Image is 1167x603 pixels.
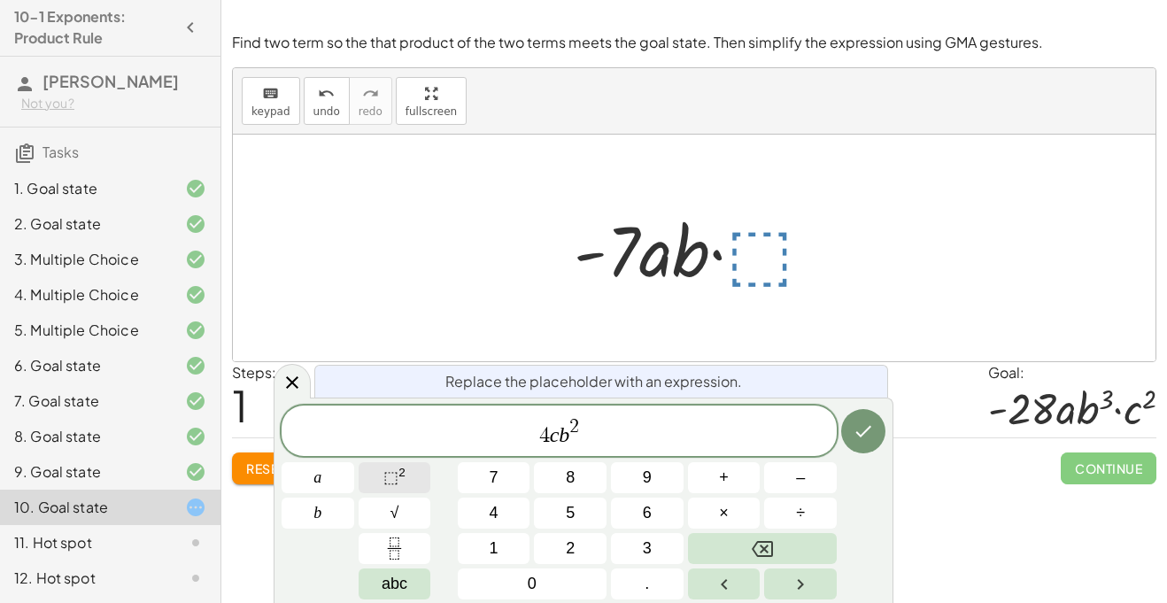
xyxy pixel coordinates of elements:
[14,355,157,376] div: 6. Goal state
[185,284,206,305] i: Task finished and correct.
[185,461,206,483] i: Task finished and correct.
[185,320,206,341] i: Task finished and correct.
[14,320,157,341] div: 5. Multiple Choice
[643,537,652,560] span: 3
[566,537,575,560] span: 2
[688,498,761,529] button: Times
[796,501,805,525] span: ÷
[534,462,607,493] button: 8
[398,466,406,479] sup: 2
[534,533,607,564] button: 2
[390,501,399,525] span: √
[246,460,285,476] span: Reset
[611,498,684,529] button: 6
[313,466,321,490] span: a
[528,572,537,596] span: 0
[185,497,206,518] i: Task started.
[382,572,407,596] span: abc
[458,498,530,529] button: 4
[841,409,885,453] button: Done
[313,105,340,118] span: undo
[185,568,206,589] i: Task not started.
[14,568,157,589] div: 12. Hot spot
[232,378,248,432] span: 1
[43,143,79,161] span: Tasks
[458,533,530,564] button: 1
[359,498,431,529] button: Square root
[688,533,837,564] button: Backspace
[185,249,206,270] i: Task finished and correct.
[764,568,837,599] button: Right arrow
[445,371,742,392] span: Replace the placeholder with an expression.
[559,423,569,446] var: b
[539,425,550,446] span: 4
[185,213,206,235] i: Task finished and correct.
[643,466,652,490] span: 9
[185,355,206,376] i: Task finished and correct.
[490,537,498,560] span: 1
[14,426,157,447] div: 8. Goal state
[566,466,575,490] span: 8
[349,77,392,125] button: redoredo
[406,105,457,118] span: fullscreen
[318,83,335,104] i: undo
[14,461,157,483] div: 9. Goal state
[242,77,300,125] button: keyboardkeypad
[232,452,299,484] button: Reset
[359,462,431,493] button: Squared
[764,498,837,529] button: Divide
[611,462,684,493] button: 9
[359,568,431,599] button: Alphabet
[262,83,279,104] i: keyboard
[14,249,157,270] div: 3. Multiple Choice
[383,468,398,486] span: ⬚
[14,213,157,235] div: 2. Goal state
[643,501,652,525] span: 6
[185,390,206,412] i: Task finished and correct.
[458,462,530,493] button: 7
[304,77,350,125] button: undoundo
[719,466,729,490] span: +
[185,426,206,447] i: Task finished and correct.
[611,533,684,564] button: 3
[282,462,354,493] button: a
[569,417,579,437] span: 2
[185,532,206,553] i: Task not started.
[14,6,174,49] h4: 10-1 Exponents: Product Rule
[251,105,290,118] span: keypad
[688,568,761,599] button: Left arrow
[764,462,837,493] button: Minus
[14,390,157,412] div: 7. Goal state
[362,83,379,104] i: redo
[490,501,498,525] span: 4
[796,466,805,490] span: –
[550,423,560,446] var: c
[566,501,575,525] span: 5
[185,178,206,199] i: Task finished and correct.
[359,533,431,564] button: Fraction
[232,33,1156,53] p: Find two term so the that product of the two terms meets the goal state. Then simplify the expres...
[688,462,761,493] button: Plus
[14,532,157,553] div: 11. Hot spot
[14,178,157,199] div: 1. Goal state
[645,572,649,596] span: .
[232,363,276,382] label: Steps:
[490,466,498,490] span: 7
[313,501,321,525] span: b
[43,71,179,91] span: [PERSON_NAME]
[14,497,157,518] div: 10. Goal state
[21,95,206,112] div: Not you?
[458,568,607,599] button: 0
[611,568,684,599] button: .
[14,284,157,305] div: 4. Multiple Choice
[396,77,467,125] button: fullscreen
[719,501,729,525] span: ×
[359,105,383,118] span: redo
[534,498,607,529] button: 5
[988,362,1156,383] div: Goal:
[282,498,354,529] button: b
